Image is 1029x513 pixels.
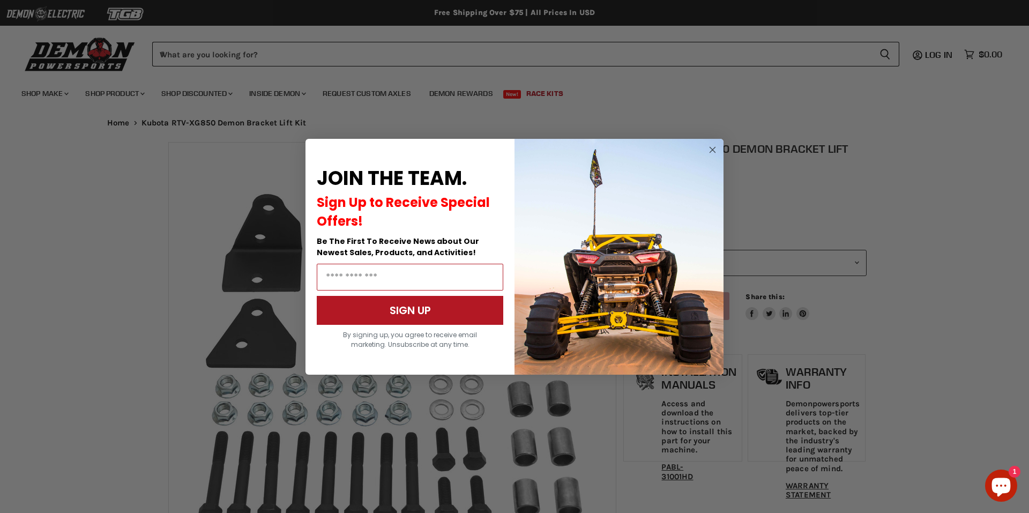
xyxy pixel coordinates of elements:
[982,470,1020,504] inbox-online-store-chat: Shopify online store chat
[514,139,724,375] img: a9095488-b6e7-41ba-879d-588abfab540b.jpeg
[706,143,719,157] button: Close dialog
[317,296,503,325] button: SIGN UP
[317,236,479,258] span: Be The First To Receive News about Our Newest Sales, Products, and Activities!
[317,194,490,230] span: Sign Up to Receive Special Offers!
[343,330,477,349] span: By signing up, you agree to receive email marketing. Unsubscribe at any time.
[317,165,467,192] span: JOIN THE TEAM.
[317,264,503,291] input: Email Address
